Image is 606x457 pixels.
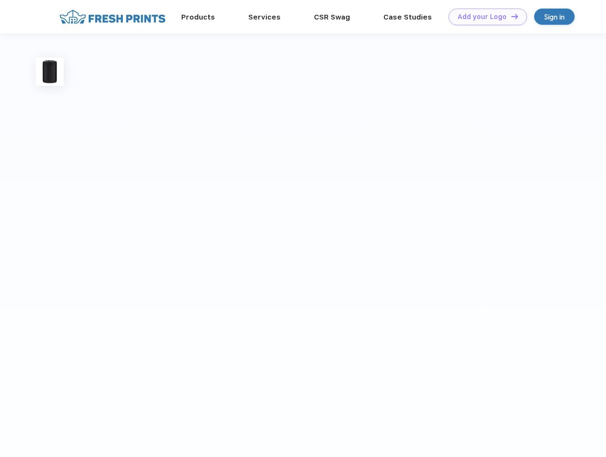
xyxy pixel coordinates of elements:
a: Sign in [534,9,575,25]
img: DT [511,14,518,19]
img: fo%20logo%202.webp [57,9,168,25]
div: Add your Logo [458,13,507,21]
div: Sign in [544,11,565,22]
a: Products [181,13,215,21]
img: func=resize&h=100 [36,58,64,86]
